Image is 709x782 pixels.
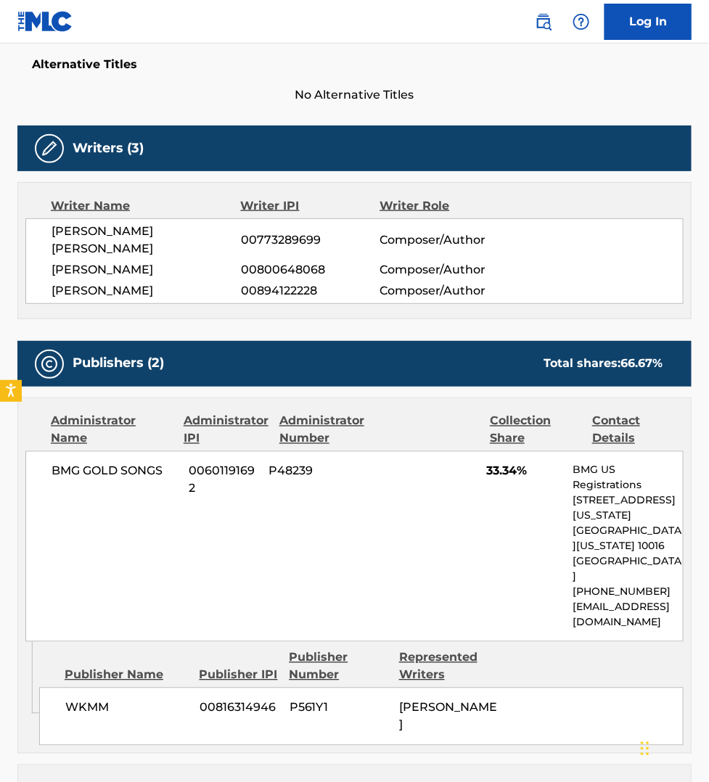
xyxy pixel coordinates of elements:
[620,357,663,371] span: 66.67 %
[52,223,241,258] span: [PERSON_NAME] [PERSON_NAME]
[573,600,683,630] p: [EMAIL_ADDRESS][DOMAIN_NAME]
[605,4,692,40] a: Log In
[380,282,506,300] span: Composer/Author
[279,413,371,448] div: Administrator Number
[200,667,279,684] div: Publisher IPI
[289,649,388,684] div: Publisher Number
[52,463,178,480] span: BMG GOLD SONGS
[241,197,380,215] div: Writer IPI
[380,261,506,279] span: Composer/Author
[41,140,58,157] img: Writers
[189,463,258,498] span: 00601191692
[573,554,683,585] p: [GEOGRAPHIC_DATA]
[636,712,709,782] iframe: Chat Widget
[641,727,649,770] div: Drag
[529,7,558,36] a: Public Search
[573,585,683,600] p: [PHONE_NUMBER]
[567,7,596,36] div: Help
[380,197,506,215] div: Writer Role
[535,13,552,30] img: search
[573,509,683,554] p: [US_STATE][GEOGRAPHIC_DATA][US_STATE] 10016
[573,463,683,493] p: BMG US Registrations
[241,231,380,249] span: 00773289699
[65,699,189,717] span: WKMM
[52,282,241,300] span: [PERSON_NAME]
[399,701,497,732] span: [PERSON_NAME]
[73,140,144,157] h5: Writers (3)
[490,413,581,448] div: Collection Share
[184,413,269,448] div: Administrator IPI
[73,355,164,372] h5: Publishers (2)
[544,355,663,373] div: Total shares:
[592,413,684,448] div: Contact Details
[32,57,677,72] h5: Alternative Titles
[241,261,380,279] span: 00800648068
[269,463,364,480] span: P48239
[573,493,683,509] p: [STREET_ADDRESS]
[52,261,241,279] span: [PERSON_NAME]
[17,11,73,32] img: MLC Logo
[486,463,562,480] span: 33.34%
[380,231,506,249] span: Composer/Author
[399,649,498,684] div: Represented Writers
[200,699,278,717] span: 00816314946
[17,86,692,104] span: No Alternative Titles
[241,282,380,300] span: 00894122228
[41,355,58,373] img: Publishers
[51,413,173,448] div: Administrator Name
[51,197,241,215] div: Writer Name
[290,699,388,717] span: P561Y1
[573,13,590,30] img: help
[65,667,189,684] div: Publisher Name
